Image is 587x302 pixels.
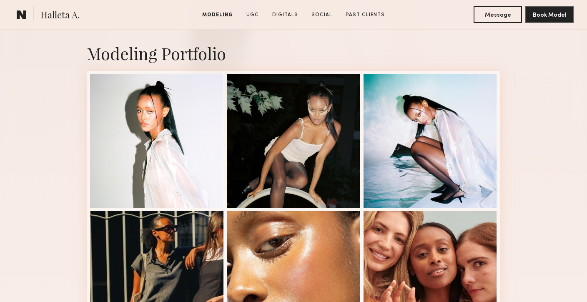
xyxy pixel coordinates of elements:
button: Message [474,6,522,23]
a: UGC [243,11,262,19]
a: Modeling [199,11,236,19]
a: Social [308,11,336,19]
a: Book Model [525,11,574,18]
button: Book Model [525,6,574,23]
div: Modeling Portfolio [87,42,500,64]
span: Halleta A. [40,8,80,23]
a: Past Clients [342,11,388,19]
a: Digitals [269,11,301,19]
